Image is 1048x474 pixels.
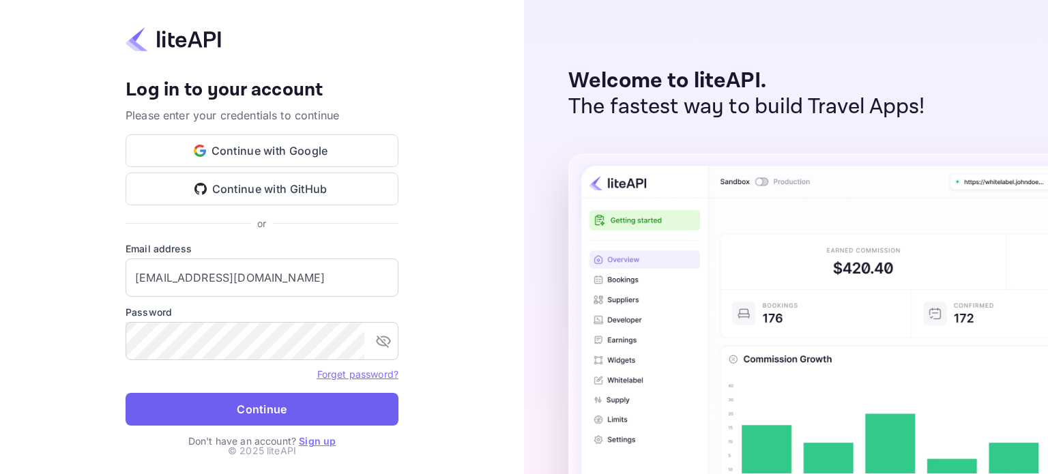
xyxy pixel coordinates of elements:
p: Don't have an account? [126,434,398,448]
button: Continue [126,393,398,426]
p: Please enter your credentials to continue [126,107,398,123]
a: Sign up [299,435,336,447]
button: Continue with GitHub [126,173,398,205]
label: Email address [126,241,398,256]
p: The fastest way to build Travel Apps! [568,94,925,120]
p: © 2025 liteAPI [228,443,296,458]
input: Enter your email address [126,258,398,297]
a: Forget password? [317,367,398,381]
button: Continue with Google [126,134,398,167]
p: Welcome to liteAPI. [568,68,925,94]
img: liteapi [126,26,221,53]
label: Password [126,305,398,319]
button: toggle password visibility [370,327,397,355]
h4: Log in to your account [126,78,398,102]
p: or [257,216,266,231]
a: Forget password? [317,368,398,380]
